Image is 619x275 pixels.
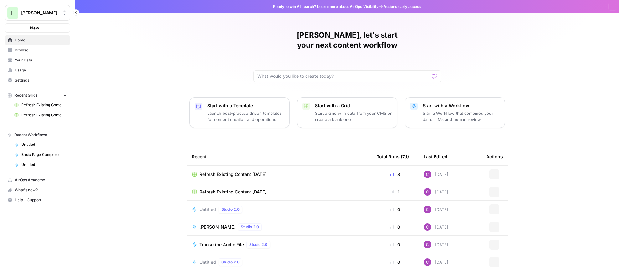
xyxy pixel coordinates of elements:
[189,97,290,128] button: Start with a TemplateLaunch best-practice driven templates for content creation and operations
[21,102,67,108] span: Refresh Existing Content [DATE]
[424,206,431,213] img: lfe6qmc50w30utgkmhcdgn0017qz
[5,65,70,75] a: Usage
[5,45,70,55] a: Browse
[15,197,67,203] span: Help + Support
[486,148,503,165] div: Actions
[5,195,70,205] button: Help + Support
[199,241,244,248] span: Transcribe Audio File
[377,148,409,165] div: Total Runs (7d)
[315,103,392,109] p: Start with a Grid
[317,4,338,9] a: Learn more
[5,91,70,100] button: Recent Grids
[5,35,70,45] a: Home
[199,171,266,177] span: Refresh Existing Content [DATE]
[5,55,70,65] a: Your Data
[12,140,70,150] a: Untitled
[377,241,414,248] div: 0
[297,97,397,128] button: Start with a GridStart a Grid with data from your CMS or create a blank one
[424,241,431,248] img: lfe6qmc50w30utgkmhcdgn0017qz
[15,177,67,183] span: AirOps Academy
[192,206,367,213] a: UntitledStudio 2.0
[377,259,414,265] div: 0
[424,223,431,231] img: lfe6qmc50w30utgkmhcdgn0017qz
[377,224,414,230] div: 0
[192,148,367,165] div: Recent
[5,75,70,85] a: Settings
[424,223,448,231] div: [DATE]
[377,189,414,195] div: 1
[221,259,240,265] span: Studio 2.0
[241,224,259,230] span: Studio 2.0
[377,171,414,177] div: 8
[21,142,67,147] span: Untitled
[199,189,266,195] span: Refresh Existing Content [DATE]
[424,241,448,248] div: [DATE]
[15,37,67,43] span: Home
[21,112,67,118] span: Refresh Existing Content [DATE]
[30,25,39,31] span: New
[12,160,70,170] a: Untitled
[21,152,67,157] span: Basic Page Compare
[405,97,505,128] button: Start with a WorkflowStart a Workflow that combines your data, LLMs and human review
[12,100,70,110] a: Refresh Existing Content [DATE]
[253,30,441,50] h1: [PERSON_NAME], let's start your next content workflow
[199,259,216,265] span: Untitled
[192,241,367,248] a: Transcribe Audio FileStudio 2.0
[5,185,70,195] button: What's new?
[192,189,367,195] a: Refresh Existing Content [DATE]
[192,258,367,266] a: UntitledStudio 2.0
[5,175,70,185] a: AirOps Academy
[424,206,448,213] div: [DATE]
[21,162,67,167] span: Untitled
[199,206,216,213] span: Untitled
[21,10,59,16] span: [PERSON_NAME]
[424,188,448,196] div: [DATE]
[207,103,284,109] p: Start with a Template
[424,258,431,266] img: lfe6qmc50w30utgkmhcdgn0017qz
[15,67,67,73] span: Usage
[221,207,240,212] span: Studio 2.0
[273,4,379,9] span: Ready to win AI search? about AirOps Visibility
[5,5,70,21] button: Workspace: Hasbrook
[199,224,235,230] span: [PERSON_NAME]
[423,103,500,109] p: Start with a Workflow
[14,93,37,98] span: Recent Grids
[5,130,70,140] button: Recent Workflows
[423,110,500,123] p: Start a Workflow that combines your data, LLMs and human review
[424,188,431,196] img: lfe6qmc50w30utgkmhcdgn0017qz
[249,242,267,247] span: Studio 2.0
[5,23,70,33] button: New
[12,150,70,160] a: Basic Page Compare
[424,148,447,165] div: Last Edited
[12,110,70,120] a: Refresh Existing Content [DATE]
[384,4,421,9] span: Actions early access
[11,9,15,17] span: H
[14,132,47,138] span: Recent Workflows
[207,110,284,123] p: Launch best-practice driven templates for content creation and operations
[424,171,431,178] img: lfe6qmc50w30utgkmhcdgn0017qz
[192,171,367,177] a: Refresh Existing Content [DATE]
[377,206,414,213] div: 0
[257,73,430,79] input: What would you like to create today?
[192,223,367,231] a: [PERSON_NAME]Studio 2.0
[15,47,67,53] span: Browse
[15,77,67,83] span: Settings
[315,110,392,123] p: Start a Grid with data from your CMS or create a blank one
[424,258,448,266] div: [DATE]
[15,57,67,63] span: Your Data
[424,171,448,178] div: [DATE]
